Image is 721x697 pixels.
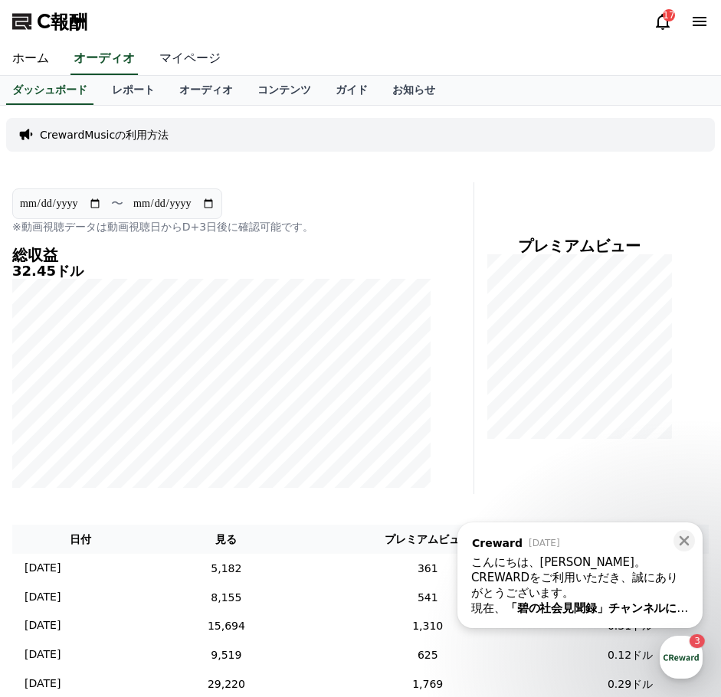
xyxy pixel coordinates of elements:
[323,76,380,105] a: ガイド
[25,677,61,689] font: [DATE]
[12,246,58,264] font: 総収益
[40,129,169,141] font: CrewardMusicの利用方法
[608,649,653,661] font: 0.12ドル
[412,620,443,632] font: 1,310
[70,43,138,75] a: オーディオ
[418,591,438,603] font: 541
[208,620,245,632] font: 15,694
[245,76,323,105] a: コンテンツ
[167,76,245,105] a: オーディオ
[101,486,198,524] a: 3Messages
[37,11,87,32] font: C報酬
[518,237,641,255] font: プレミアムビュー
[147,43,233,75] a: マイページ
[208,677,245,689] font: 29,220
[100,76,167,105] a: レポート
[159,51,221,65] font: マイページ
[179,83,233,96] font: オーディオ
[12,221,313,233] font: ※動画視聴データは動画視聴日からD+3日後に確認可能です。
[12,9,87,34] a: C報酬
[112,83,155,96] font: レポート
[25,619,61,631] font: [DATE]
[418,561,438,574] font: 361
[211,591,241,603] font: 8,155
[385,533,470,545] font: プレミアムビュー
[392,83,435,96] font: お知らせ
[215,533,237,545] font: 見る
[608,677,653,689] font: 0.29ドル
[25,591,61,603] font: [DATE]
[211,561,241,574] font: 5,182
[111,196,123,211] font: 〜
[74,51,135,65] font: オーディオ
[6,76,93,105] a: ダッシュボード
[412,677,443,689] font: 1,769
[257,83,311,96] font: コンテンツ
[127,509,172,522] span: Messages
[40,127,169,142] a: CrewardMusicの利用方法
[654,12,672,31] a: 17
[70,533,91,545] font: 日付
[5,486,101,524] a: Home
[25,561,61,574] font: [DATE]
[156,485,161,497] span: 3
[12,51,49,65] font: ホーム
[227,509,264,521] span: Settings
[418,649,438,661] font: 625
[380,76,447,105] a: お知らせ
[663,10,674,21] font: 17
[12,83,87,96] font: ダッシュボード
[25,648,61,660] font: [DATE]
[39,509,66,521] span: Home
[12,263,84,279] font: 32.45ドル
[608,620,653,632] font: 0.31ドル
[198,486,294,524] a: Settings
[336,83,368,96] font: ガイド
[211,649,241,661] font: 9,519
